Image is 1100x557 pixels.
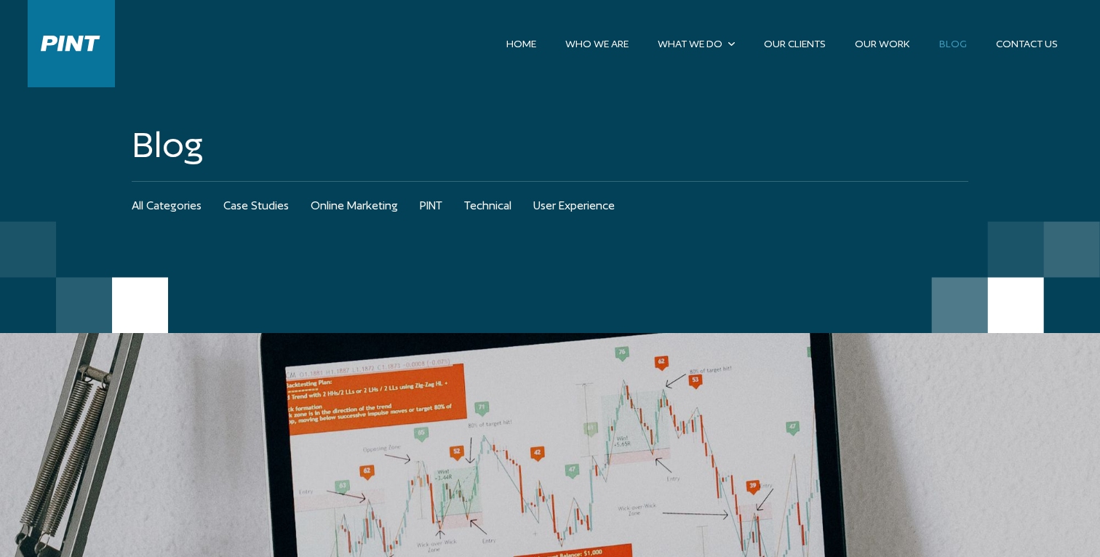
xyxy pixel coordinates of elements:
[643,31,749,56] a: What We Do
[464,182,511,230] a: Technical
[492,31,551,56] a: Home
[132,182,202,230] a: All Categories
[223,182,289,230] a: Case Studies
[925,31,981,56] a: Blog
[533,182,615,230] a: User Experience
[420,182,442,230] a: PINT
[749,31,840,56] a: Our Clients
[492,31,1072,56] nav: Site Navigation
[981,31,1072,56] a: Contact Us
[311,182,398,230] a: Online Marketing
[132,124,968,167] a: Blog
[132,182,968,230] nav: Blog Tag Navigation
[551,31,643,56] a: Who We Are
[840,31,925,56] a: Our Work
